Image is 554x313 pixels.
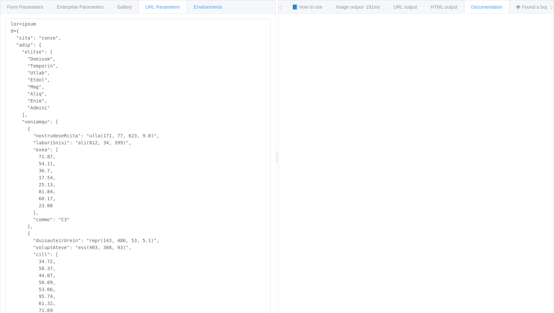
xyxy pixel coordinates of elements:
[336,4,380,10] span: Image output
[394,4,417,10] span: URL output
[471,4,502,10] span: Documentation
[431,4,457,10] span: HTML output
[363,4,380,10] span: - 191ms
[117,4,132,10] span: Gallery
[145,4,180,10] span: URL Parameters
[7,4,43,10] span: Form Parameters
[57,4,104,10] span: Enterprise Parameters
[194,4,222,10] span: Environments
[292,4,322,10] span: 📘 How to use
